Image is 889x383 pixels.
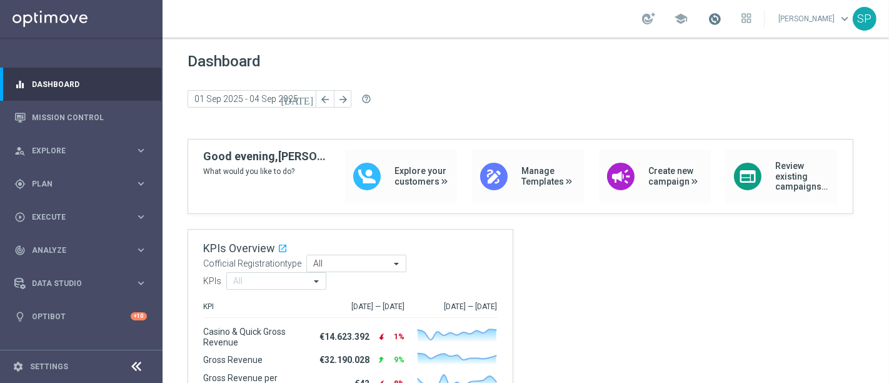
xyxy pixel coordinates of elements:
button: Mission Control [14,113,148,123]
button: play_circle_outline Execute keyboard_arrow_right [14,212,148,222]
a: Dashboard [32,68,147,101]
i: lightbulb [14,311,26,322]
span: Execute [32,213,135,221]
i: keyboard_arrow_right [135,145,147,156]
a: [PERSON_NAME]keyboard_arrow_down [777,9,853,28]
div: Mission Control [14,101,147,134]
div: Execute [14,212,135,223]
a: Optibot [32,300,131,333]
div: Optibot [14,300,147,333]
div: Plan [14,178,135,190]
i: keyboard_arrow_right [135,277,147,289]
a: Settings [30,363,68,370]
div: SP [853,7,876,31]
span: school [674,12,688,26]
button: track_changes Analyze keyboard_arrow_right [14,245,148,255]
i: keyboard_arrow_right [135,244,147,256]
i: equalizer [14,79,26,90]
i: keyboard_arrow_right [135,211,147,223]
div: Dashboard [14,68,147,101]
span: Data Studio [32,280,135,287]
button: equalizer Dashboard [14,79,148,89]
i: settings [13,361,24,372]
i: play_circle_outline [14,212,26,223]
i: person_search [14,145,26,156]
span: keyboard_arrow_down [838,12,851,26]
button: person_search Explore keyboard_arrow_right [14,146,148,156]
button: gps_fixed Plan keyboard_arrow_right [14,179,148,189]
i: keyboard_arrow_right [135,178,147,190]
button: Data Studio keyboard_arrow_right [14,278,148,289]
i: gps_fixed [14,178,26,190]
button: lightbulb Optibot +10 [14,312,148,322]
span: Plan [32,180,135,188]
span: Analyze [32,247,135,254]
div: +10 [131,312,147,320]
div: Data Studio [14,278,135,289]
span: Explore [32,147,135,155]
a: Mission Control [32,101,147,134]
i: track_changes [14,245,26,256]
div: Analyze [14,245,135,256]
div: Explore [14,145,135,156]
